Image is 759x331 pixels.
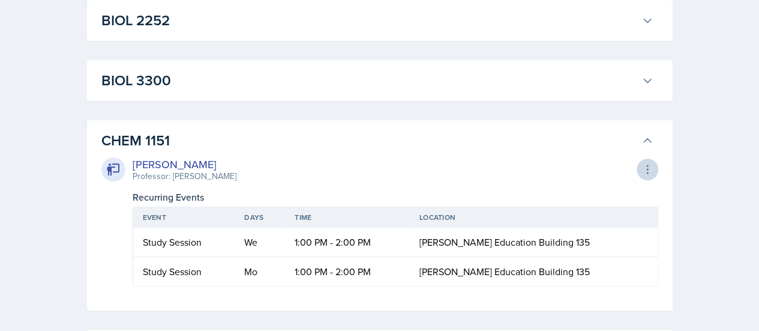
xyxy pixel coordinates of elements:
th: Time [285,207,410,228]
div: Professor: [PERSON_NAME] [133,170,236,183]
button: CHEM 1151 [99,127,656,154]
div: Study Session [143,235,226,249]
h3: BIOL 2252 [101,10,637,31]
div: [PERSON_NAME] [133,156,236,172]
td: 1:00 PM - 2:00 PM [285,257,410,286]
td: Mo [235,257,285,286]
h3: BIOL 3300 [101,70,637,91]
td: We [235,228,285,257]
th: Days [235,207,285,228]
button: BIOL 2252 [99,7,656,34]
th: Location [410,207,658,228]
span: [PERSON_NAME] Education Building 135 [419,265,590,278]
div: Study Session [143,264,226,279]
th: Event [133,207,235,228]
td: 1:00 PM - 2:00 PM [285,228,410,257]
div: Recurring Events [133,190,658,204]
h3: CHEM 1151 [101,130,637,151]
span: [PERSON_NAME] Education Building 135 [419,235,590,249]
button: BIOL 3300 [99,67,656,94]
